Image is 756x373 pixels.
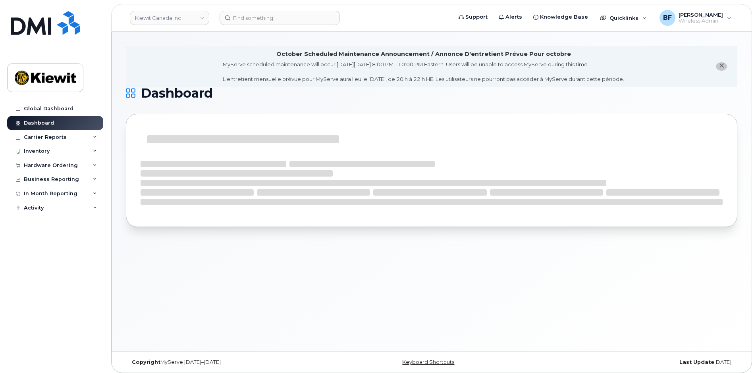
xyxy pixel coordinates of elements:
a: Keyboard Shortcuts [402,359,454,365]
div: MyServe scheduled maintenance will occur [DATE][DATE] 8:00 PM - 10:00 PM Eastern. Users will be u... [223,61,624,83]
strong: Copyright [132,359,160,365]
span: Dashboard [141,87,213,99]
button: close notification [716,62,727,71]
div: [DATE] [534,359,737,365]
div: MyServe [DATE]–[DATE] [126,359,330,365]
div: October Scheduled Maintenance Announcement / Annonce D'entretient Prévue Pour octobre [276,50,571,58]
strong: Last Update [679,359,714,365]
